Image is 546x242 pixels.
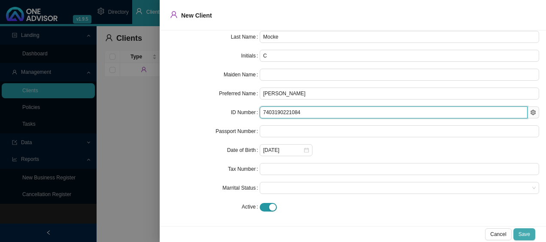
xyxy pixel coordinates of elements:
span: Save [519,230,530,239]
span: user [170,11,178,18]
label: Passport Number [215,125,260,137]
input: Select date [263,146,303,154]
span: Cancel [490,230,506,239]
label: ID Number [231,106,260,118]
label: Initials [241,50,260,62]
label: Last Name [231,31,260,43]
label: Active [242,201,260,213]
label: Tax Number [228,163,260,175]
button: Cancel [485,228,511,240]
label: Maiden Name [224,69,260,81]
button: Save [513,228,535,240]
label: Date of Birth [227,144,260,156]
span: New Client [181,12,212,19]
label: Preferred Name [219,88,260,100]
label: Marrital Status [222,182,260,194]
span: setting [531,110,536,115]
